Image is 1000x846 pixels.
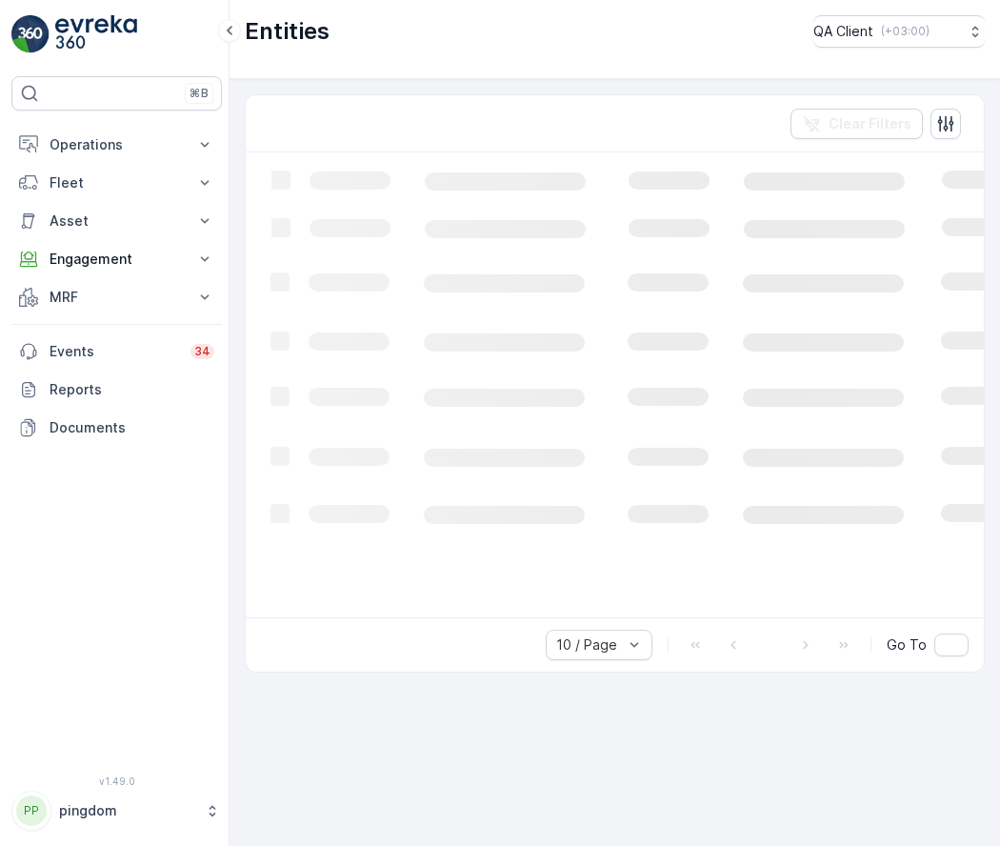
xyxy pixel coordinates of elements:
p: Documents [50,418,214,437]
button: Clear Filters [790,109,923,139]
p: Asset [50,211,184,231]
p: 34 [194,344,210,359]
div: PP [16,796,47,826]
a: Events34 [11,332,222,371]
p: Fleet [50,173,184,192]
span: v 1.49.0 [11,775,222,787]
p: ⌘B [190,86,209,101]
button: QA Client(+03:00) [813,15,985,48]
button: MRF [11,278,222,316]
span: Go To [887,635,927,655]
a: Reports [11,371,222,409]
p: Events [50,342,179,361]
p: QA Client [813,22,873,41]
p: Reports [50,380,214,399]
a: Documents [11,409,222,447]
p: Operations [50,135,184,154]
button: Engagement [11,240,222,278]
img: logo_light-DOdMpM7g.png [55,15,137,53]
p: pingdom [59,801,195,820]
button: Fleet [11,164,222,202]
p: MRF [50,288,184,307]
button: PPpingdom [11,791,222,831]
p: Entities [245,16,330,47]
button: Asset [11,202,222,240]
p: ( +03:00 ) [881,24,930,39]
p: Clear Filters [829,114,911,133]
img: logo [11,15,50,53]
button: Operations [11,126,222,164]
p: Engagement [50,250,184,269]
